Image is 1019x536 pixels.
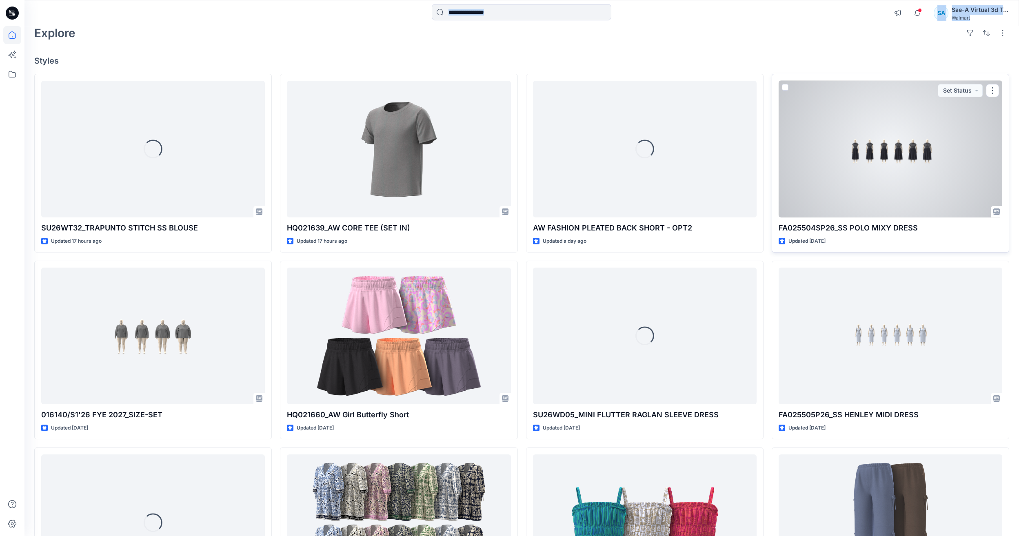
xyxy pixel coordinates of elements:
div: Walmart [952,15,1009,21]
p: 016140/S1'26 FYE 2027_SIZE-SET [41,409,265,421]
p: Updated [DATE] [788,424,826,432]
div: SA [934,6,948,20]
p: Updated [DATE] [788,237,826,246]
h2: Explore [34,27,75,40]
p: Updated 17 hours ago [297,237,347,246]
p: HQ021660_AW Girl Butterfly Short [287,409,511,421]
p: FA025505P26_SS HENLEY MIDI DRESS [779,409,1002,421]
p: AW FASHION PLEATED BACK SHORT - OPT2 [533,222,757,234]
p: SU26WT32_TRAPUNTO STITCH SS BLOUSE [41,222,265,234]
a: HQ021660_AW Girl Butterfly Short [287,268,511,404]
div: Sae-A Virtual 3d Team [952,5,1009,15]
p: Updated 17 hours ago [51,237,102,246]
p: Updated [DATE] [297,424,334,432]
a: 016140/S1'26 FYE 2027_SIZE-SET [41,268,265,404]
p: FA025504SP26_SS POLO MIXY DRESS [779,222,1002,234]
p: SU26WD05_MINI FLUTTER RAGLAN SLEEVE DRESS [533,409,757,421]
h4: Styles [34,56,1009,66]
a: HQ021639_AW CORE TEE (SET IN) [287,81,511,217]
a: FA025504SP26_SS POLO MIXY DRESS [779,81,1002,217]
p: Updated a day ago [543,237,586,246]
a: FA025505P26_SS HENLEY MIDI DRESS [779,268,1002,404]
p: Updated [DATE] [51,424,88,432]
p: Updated [DATE] [543,424,580,432]
p: HQ021639_AW CORE TEE (SET IN) [287,222,511,234]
